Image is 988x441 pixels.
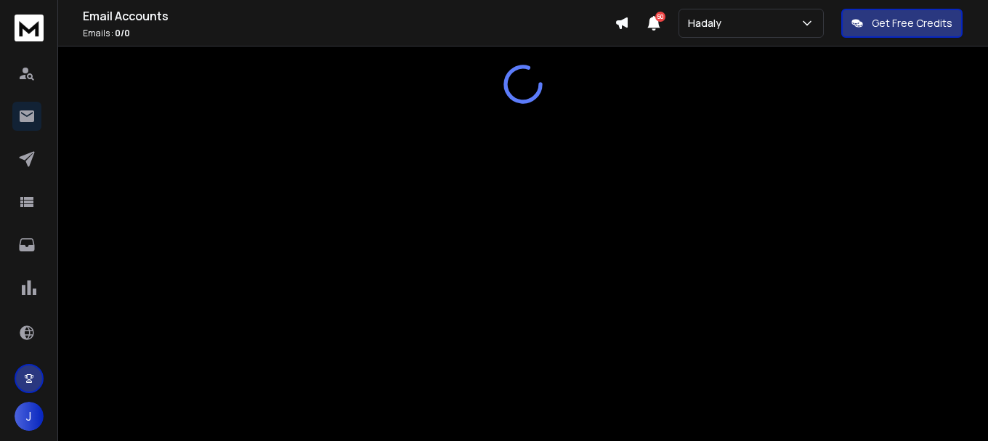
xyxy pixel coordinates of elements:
[872,16,952,31] p: Get Free Credits
[15,402,44,431] button: J
[115,27,130,39] span: 0 / 0
[83,7,615,25] h1: Email Accounts
[841,9,963,38] button: Get Free Credits
[83,28,615,39] p: Emails :
[688,16,727,31] p: Hadaly
[15,15,44,41] img: logo
[655,12,665,22] span: 50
